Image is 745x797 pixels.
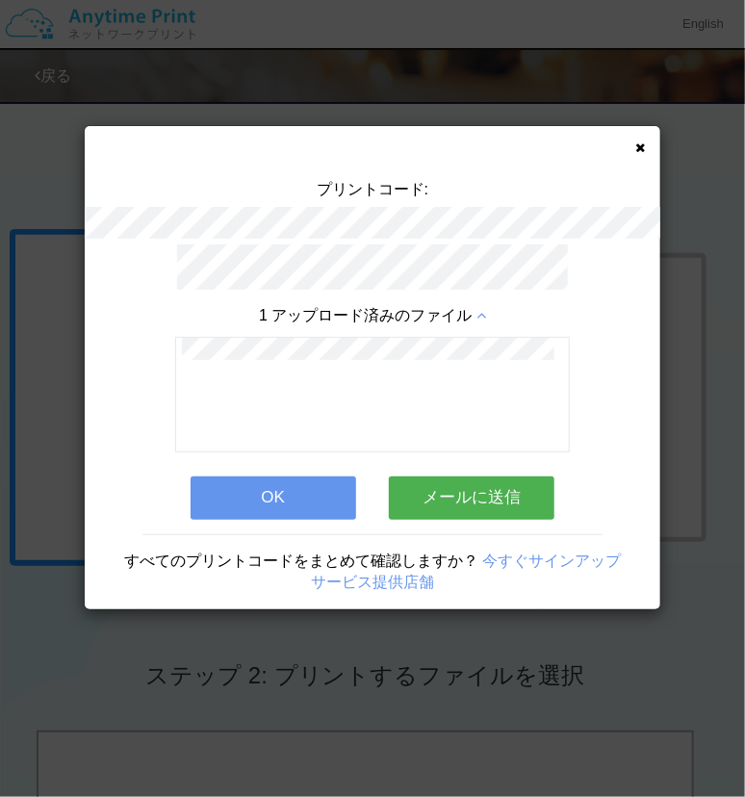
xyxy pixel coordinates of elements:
a: サービス提供店舗 [311,574,434,590]
span: すべてのプリントコードをまとめて確認しますか？ [124,553,478,569]
a: 今すぐサインアップ [482,553,621,569]
span: 1 アップロード済みのファイル [259,307,472,323]
button: メールに送信 [389,476,554,519]
button: OK [191,476,356,519]
span: プリントコード: [317,181,428,197]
